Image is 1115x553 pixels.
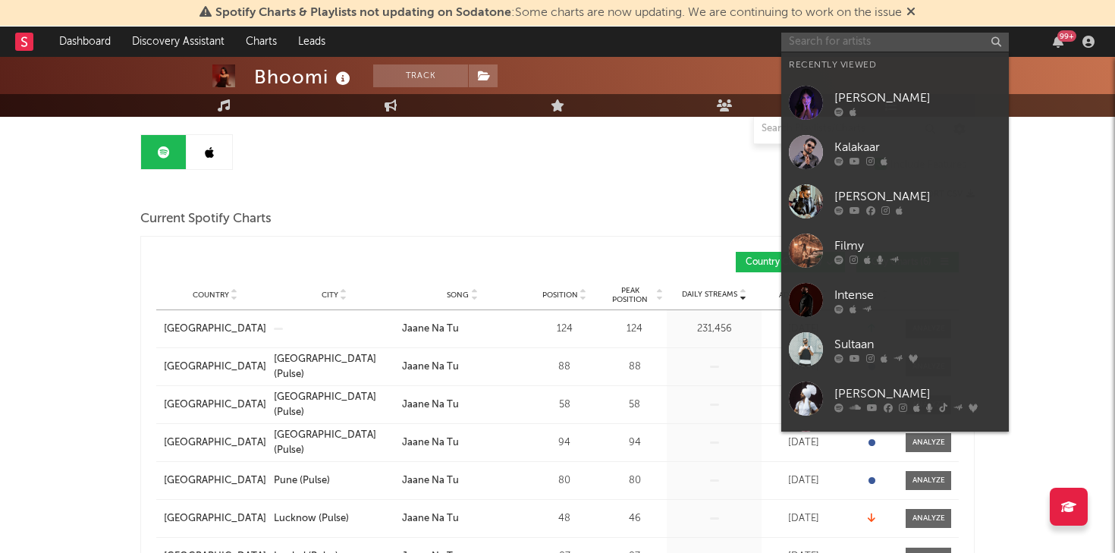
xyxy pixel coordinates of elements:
a: Discovery Assistant [121,27,235,57]
div: [PERSON_NAME] [834,187,1001,206]
a: Jaane Na Tu [402,435,523,451]
div: [PERSON_NAME] [834,385,1001,403]
button: 99+ [1053,36,1063,48]
a: [GEOGRAPHIC_DATA] [164,473,266,489]
div: 58 [606,397,663,413]
div: Sultaan [834,335,1001,353]
a: Jaane Na Tu [402,360,523,375]
a: [PERSON_NAME] [781,374,1009,423]
span: : Some charts are now updating. We are continuing to work on the issue [215,7,902,19]
span: Peak Position [606,286,654,304]
a: Sultaan [781,325,1009,374]
a: [GEOGRAPHIC_DATA] [164,360,266,375]
div: 231,456 [671,322,758,337]
div: 80 [606,473,663,489]
div: 58 [530,397,598,413]
div: 99 + [1057,30,1076,42]
div: [DATE] [765,511,841,526]
a: [GEOGRAPHIC_DATA] [164,397,266,413]
span: Current Spotify Charts [140,210,272,228]
a: [GEOGRAPHIC_DATA] [164,511,266,526]
div: Jaane Na Tu [402,435,459,451]
span: Daily Streams [682,289,737,300]
span: Song [447,291,469,300]
div: Jaane Na Tu [402,473,459,489]
a: [GEOGRAPHIC_DATA] (Pulse) [274,428,394,457]
a: [GEOGRAPHIC_DATA] [164,322,266,337]
a: Intense [781,275,1009,325]
button: Track [373,64,468,87]
div: [DATE] [765,473,841,489]
div: 124 [530,322,598,337]
input: Search Playlists/Charts [753,114,943,144]
span: Spotify Charts & Playlists not updating on Sodatone [215,7,511,19]
a: [PERSON_NAME] [781,177,1009,226]
a: Lucknow (Pulse) [274,511,394,526]
div: 88 [606,360,663,375]
div: Filmy [834,237,1001,255]
div: 94 [530,435,598,451]
div: Recently Viewed [789,56,1001,74]
div: Jaane Na Tu [402,322,459,337]
div: Jaane Na Tu [402,511,459,526]
div: 124 [606,322,663,337]
div: Pune (Pulse) [274,473,330,489]
a: [GEOGRAPHIC_DATA] (Pulse) [274,390,394,419]
div: Intense [834,286,1001,304]
div: Lucknow (Pulse) [274,511,349,526]
a: Filmy [781,226,1009,275]
span: Position [542,291,578,300]
a: Dashboard [49,27,121,57]
div: [DATE] [765,360,841,375]
span: Country Charts ( 1 ) [746,258,822,267]
span: Country [193,291,229,300]
span: Added On [779,291,818,300]
div: [DATE] [765,435,841,451]
a: Jaane Na Tu [402,322,523,337]
span: Dismiss [906,7,916,19]
a: Charts [235,27,287,57]
div: [PERSON_NAME] [834,89,1001,107]
div: Bhoomi [254,64,354,90]
span: City [322,291,338,300]
button: Country Charts(1) [736,252,845,272]
a: Jaane Na Tu [402,473,523,489]
div: 94 [606,435,663,451]
div: 88 [530,360,598,375]
a: Leads [287,27,336,57]
a: [PERSON_NAME] [781,78,1009,127]
a: [PERSON_NAME] [781,423,1009,473]
div: Kalakaar [834,138,1001,156]
input: Search for artists [781,33,1009,52]
a: Kalakaar [781,127,1009,177]
a: Pune (Pulse) [274,473,394,489]
div: Jaane Na Tu [402,397,459,413]
a: Jaane Na Tu [402,511,523,526]
div: 46 [606,511,663,526]
div: 80 [530,473,598,489]
div: [DATE] [765,322,841,337]
a: [GEOGRAPHIC_DATA] (Pulse) [274,352,394,382]
div: 48 [530,511,598,526]
a: [GEOGRAPHIC_DATA] [164,435,266,451]
div: [DATE] [765,397,841,413]
div: Jaane Na Tu [402,360,459,375]
a: Jaane Na Tu [402,397,523,413]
